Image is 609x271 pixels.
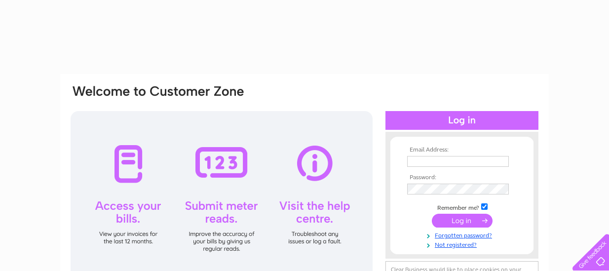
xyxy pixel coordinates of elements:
a: Forgotten password? [407,230,519,239]
td: Remember me? [405,202,519,212]
input: Submit [432,214,493,228]
th: Email Address: [405,147,519,154]
a: Not registered? [407,239,519,249]
th: Password: [405,174,519,181]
